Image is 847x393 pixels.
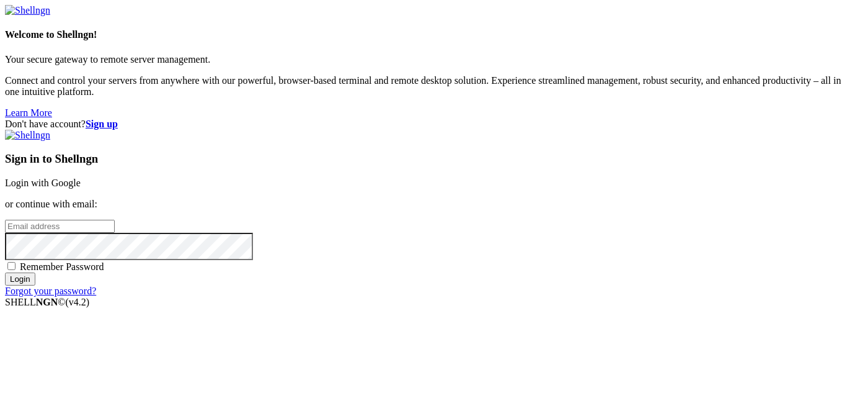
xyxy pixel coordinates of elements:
a: Learn More [5,107,52,118]
p: Connect and control your servers from anywhere with our powerful, browser-based terminal and remo... [5,75,842,97]
img: Shellngn [5,130,50,141]
b: NGN [36,297,58,307]
input: Email address [5,220,115,233]
input: Login [5,273,35,286]
img: Shellngn [5,5,50,16]
input: Remember Password [7,262,16,270]
h4: Welcome to Shellngn! [5,29,842,40]
p: Your secure gateway to remote server management. [5,54,842,65]
p: or continue with email: [5,199,842,210]
a: Sign up [86,119,118,129]
a: Forgot your password? [5,286,96,296]
a: Login with Google [5,178,81,188]
span: Remember Password [20,261,104,272]
span: SHELL © [5,297,89,307]
div: Don't have account? [5,119,842,130]
span: 4.2.0 [66,297,90,307]
h3: Sign in to Shellngn [5,152,842,166]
